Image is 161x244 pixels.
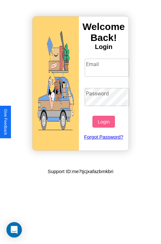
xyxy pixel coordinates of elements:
[48,167,113,176] p: Support ID: me7tjcjxafazbmkbri
[33,16,79,151] img: gif
[3,109,8,135] div: Give Feedback
[92,116,115,128] button: Login
[79,21,128,43] h3: Welcome Back!
[79,43,128,51] h4: Login
[81,128,126,146] a: Forgot Password?
[6,222,22,238] div: Open Intercom Messenger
